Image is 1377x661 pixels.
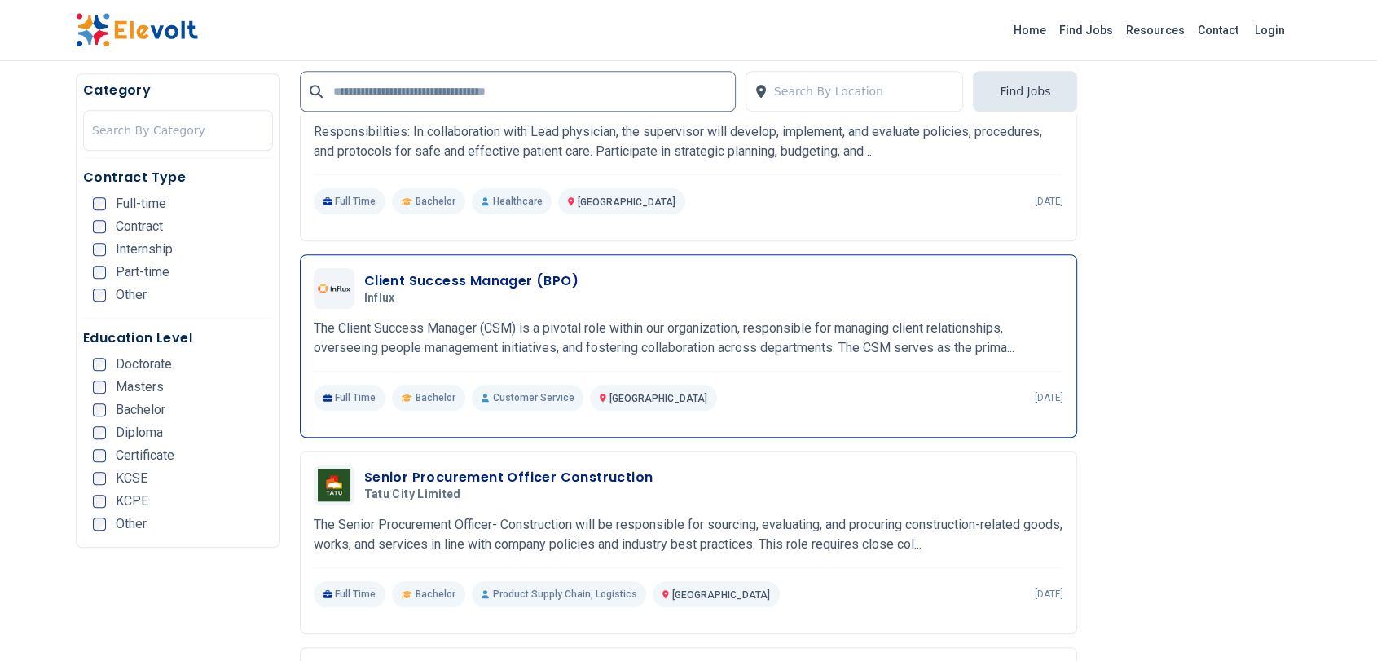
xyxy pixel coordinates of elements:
p: [DATE] [1035,195,1063,208]
p: Responsibilities: In collaboration with Lead physician, the supervisor will develop, implement, a... [314,122,1064,161]
span: Part-time [116,266,169,279]
p: The Senior Procurement Officer- Construction will be responsible for sourcing, evaluating, and pr... [314,515,1064,554]
input: KCSE [93,472,106,485]
span: Masters [116,381,164,394]
input: Internship [93,243,106,256]
span: [GEOGRAPHIC_DATA] [672,589,770,601]
input: Contract [93,220,106,233]
span: Diploma [116,426,163,439]
h3: Client Success Manager (BPO) [364,271,579,291]
span: Bachelor [416,588,455,601]
input: Masters [93,381,106,394]
iframe: Advertisement [1097,73,1301,562]
input: Diploma [93,426,106,439]
a: Aga khan UniversitySupervisor, [MEDICAL_DATA] Unit[GEOGRAPHIC_DATA]Responsibilities: In collabora... [314,72,1064,214]
input: Certificate [93,449,106,462]
span: Contract [116,220,163,233]
iframe: Chat Widget [1296,583,1377,661]
span: Other [116,289,147,302]
span: Doctorate [116,358,172,371]
input: Full-time [93,197,106,210]
input: KCPE [93,495,106,508]
p: Customer Service [472,385,583,411]
p: The Client Success Manager (CSM) is a pivotal role within our organization, responsible for manag... [314,319,1064,358]
a: Tatu City LimitedSenior Procurement Officer ConstructionTatu City LimitedThe Senior Procurement O... [314,465,1064,607]
span: Certificate [116,449,174,462]
span: Influx [364,291,395,306]
span: Tatu City Limited [364,487,461,502]
h5: Contract Type [83,168,273,187]
p: [DATE] [1035,588,1063,601]
input: Other [93,289,106,302]
span: Bachelor [416,195,455,208]
h5: Education Level [83,328,273,348]
span: Full-time [116,197,166,210]
input: Other [93,518,106,531]
img: Tatu City Limited [318,469,350,501]
h3: Senior Procurement Officer Construction [364,468,653,487]
p: Product Supply Chain, Logistics [472,581,646,607]
a: Resources [1120,17,1191,43]
span: Other [116,518,147,531]
h5: Category [83,81,273,100]
span: Bachelor [116,403,165,416]
input: Bachelor [93,403,106,416]
span: [GEOGRAPHIC_DATA] [609,393,707,404]
a: InfluxClient Success Manager (BPO)InfluxThe Client Success Manager (CSM) is a pivotal role within... [314,268,1064,411]
a: Find Jobs [1053,17,1120,43]
input: Part-time [93,266,106,279]
span: Bachelor [416,391,455,404]
p: Full Time [314,188,386,214]
input: Doctorate [93,358,106,371]
p: Full Time [314,385,386,411]
img: Influx [318,284,350,294]
a: Login [1245,14,1295,46]
button: Find Jobs [973,71,1077,112]
span: Internship [116,243,173,256]
p: Healthcare [472,188,552,214]
span: KCSE [116,472,147,485]
a: Home [1007,17,1053,43]
a: Contact [1191,17,1245,43]
img: Elevolt [76,13,198,47]
span: [GEOGRAPHIC_DATA] [578,196,675,208]
p: [DATE] [1035,391,1063,404]
span: KCPE [116,495,148,508]
p: Full Time [314,581,386,607]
